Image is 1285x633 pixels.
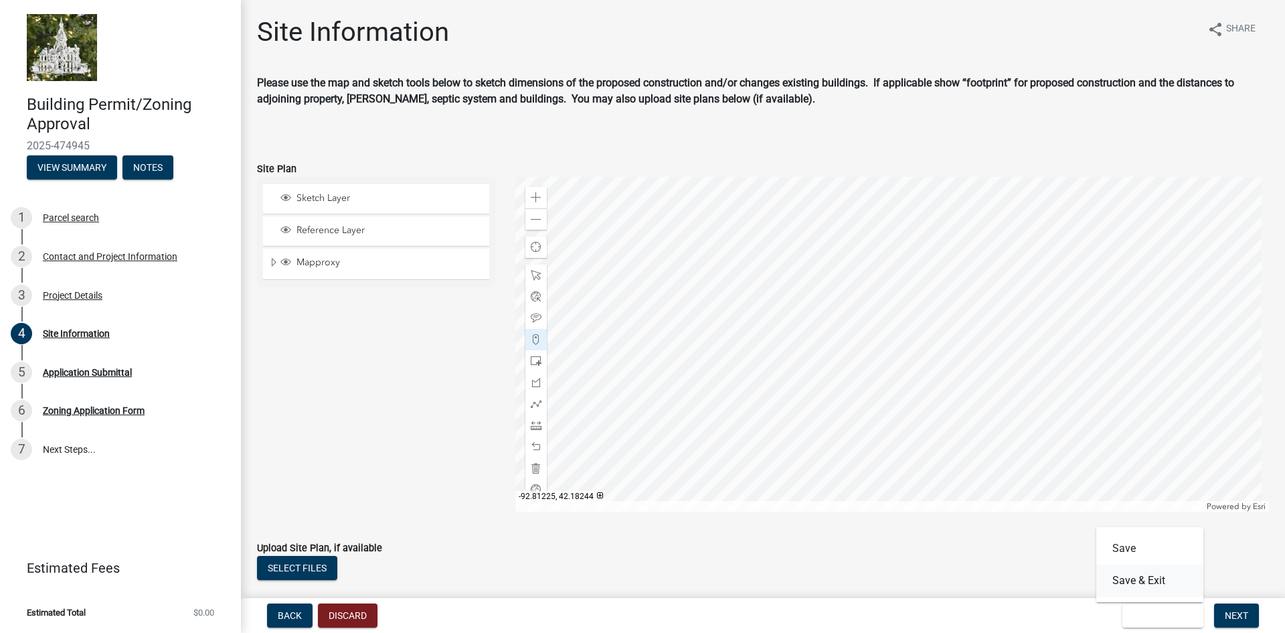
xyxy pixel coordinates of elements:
[263,184,489,214] li: Sketch Layer
[43,213,99,222] div: Parcel search
[1253,502,1266,511] a: Esri
[27,155,117,180] button: View Summary
[1133,610,1185,621] span: Save & Exit
[257,76,1234,105] strong: Please use the map and sketch tools below to sketch dimensions of the proposed construction and/o...
[11,246,32,267] div: 2
[278,224,485,238] div: Reference Layer
[1096,527,1203,602] div: Save & Exit
[293,192,485,204] span: Sketch Layer
[1122,604,1203,628] button: Save & Exit
[263,249,489,279] li: Mapproxy
[257,544,382,553] label: Upload Site Plan, if available
[525,236,547,258] div: Find my location
[11,362,32,383] div: 5
[11,285,32,306] div: 3
[278,192,485,206] div: Sketch Layer
[122,155,173,180] button: Notes
[1096,533,1203,565] button: Save
[11,207,32,228] div: 1
[318,604,377,628] button: Discard
[27,95,230,134] h4: Building Permit/Zoning Approval
[268,257,278,271] span: Expand
[43,329,110,338] div: Site Information
[262,181,491,283] ul: Layer List
[278,610,302,621] span: Back
[257,16,449,48] h1: Site Information
[1226,21,1256,38] span: Share
[267,604,313,628] button: Back
[278,257,485,270] div: Mapproxy
[1225,610,1248,621] span: Next
[263,216,489,247] li: Reference Layer
[257,165,296,174] label: Site Plan
[27,139,214,152] span: 2025-474945
[122,163,173,173] wm-modal-confirm: Notes
[11,555,220,581] a: Estimated Fees
[43,368,132,377] div: Application Submittal
[43,252,177,261] div: Contact and Project Information
[1207,21,1223,38] i: share
[27,163,117,173] wm-modal-confirm: Summary
[525,187,547,208] div: Zoom in
[293,257,485,269] span: Mapproxy
[27,608,86,617] span: Estimated Total
[1214,604,1259,628] button: Next
[43,406,145,415] div: Zoning Application Form
[43,291,102,300] div: Project Details
[525,208,547,230] div: Zoom out
[257,556,337,580] button: Select files
[1096,565,1203,597] button: Save & Exit
[11,439,32,460] div: 7
[1203,501,1269,512] div: Powered by
[27,14,97,81] img: Marshall County, Iowa
[193,608,214,617] span: $0.00
[11,323,32,344] div: 4
[11,400,32,421] div: 6
[1197,16,1266,42] button: shareShare
[293,224,485,236] span: Reference Layer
